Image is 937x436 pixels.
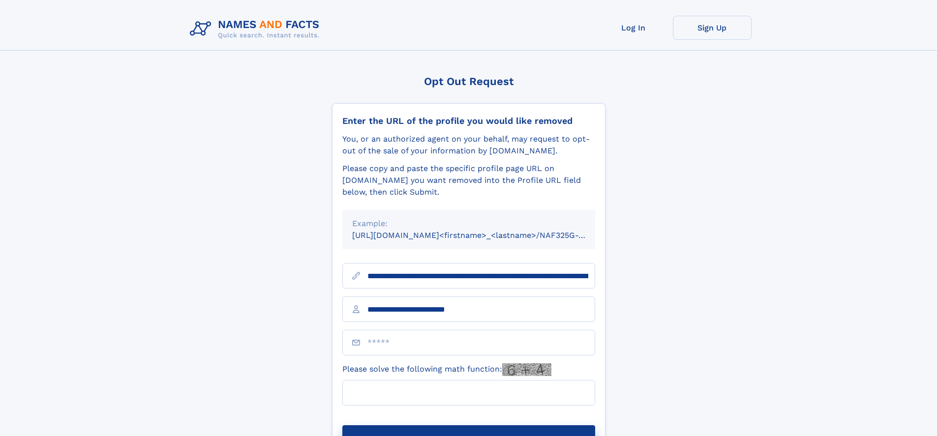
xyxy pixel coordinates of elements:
[342,363,551,376] label: Please solve the following math function:
[342,116,595,126] div: Enter the URL of the profile you would like removed
[594,16,673,40] a: Log In
[342,163,595,198] div: Please copy and paste the specific profile page URL on [DOMAIN_NAME] you want removed into the Pr...
[342,133,595,157] div: You, or an authorized agent on your behalf, may request to opt-out of the sale of your informatio...
[673,16,752,40] a: Sign Up
[352,218,585,230] div: Example:
[332,75,605,87] div: Opt Out Request
[186,16,328,42] img: Logo Names and Facts
[352,231,614,240] small: [URL][DOMAIN_NAME]<firstname>_<lastname>/NAF325G-xxxxxxxx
